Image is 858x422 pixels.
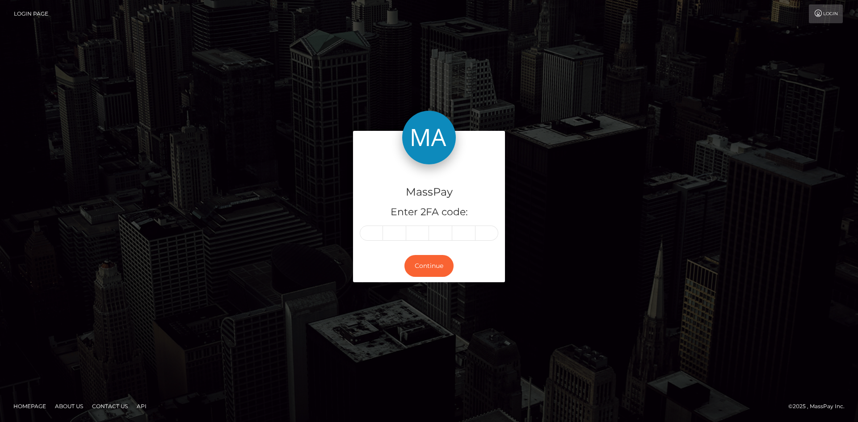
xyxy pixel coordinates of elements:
[788,401,851,411] div: © 2025 , MassPay Inc.
[360,184,498,200] h4: MassPay
[14,4,48,23] a: Login Page
[404,255,454,277] button: Continue
[133,399,150,413] a: API
[51,399,87,413] a: About Us
[402,111,456,164] img: MassPay
[360,205,498,219] h5: Enter 2FA code:
[88,399,131,413] a: Contact Us
[10,399,50,413] a: Homepage
[809,4,843,23] a: Login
